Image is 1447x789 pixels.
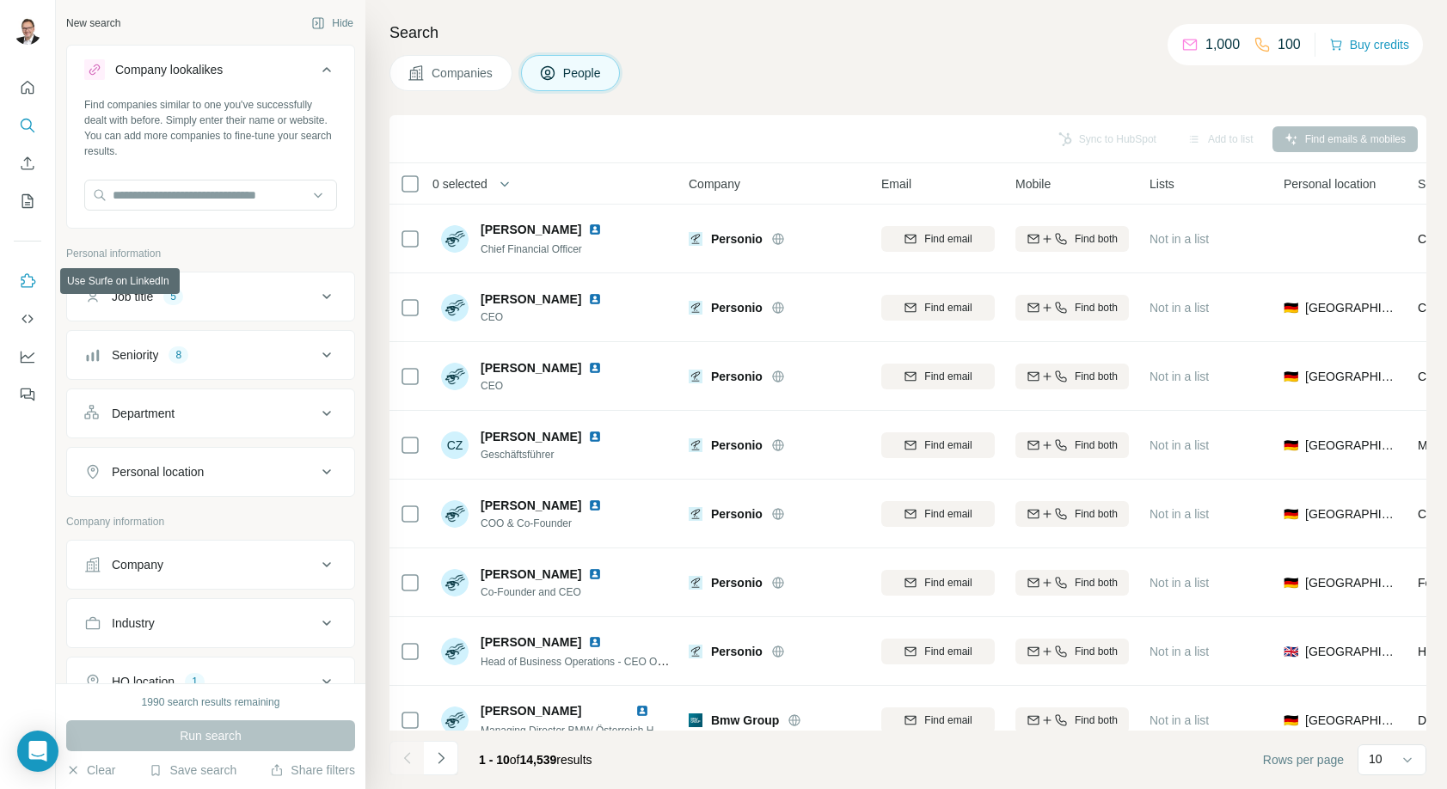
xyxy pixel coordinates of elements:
[881,175,911,193] span: Email
[66,514,355,529] p: Company information
[481,447,622,462] span: Geschäftsführer
[163,289,183,304] div: 5
[1284,505,1298,523] span: 🇩🇪
[711,574,763,591] span: Personio
[112,463,204,480] div: Personal location
[1418,645,1446,658] span: Head
[924,575,972,590] span: Find email
[185,674,205,689] div: 1
[441,706,469,734] img: Avatar
[270,761,355,779] button: Share filters
[510,753,520,767] span: of
[1305,368,1397,385] span: [GEOGRAPHIC_DATA]
[1305,712,1397,729] span: [GEOGRAPHIC_DATA]
[1284,175,1376,193] span: Personal location
[67,602,354,644] button: Industry
[299,10,365,36] button: Hide
[881,364,995,389] button: Find email
[424,741,458,775] button: Navigate to next page
[924,231,972,247] span: Find email
[689,232,702,246] img: Logo of Personio
[1205,34,1240,55] p: 1,000
[1284,712,1298,729] span: 🇩🇪
[481,497,581,514] span: [PERSON_NAME]
[635,704,649,718] img: LinkedIn logo
[924,644,972,659] span: Find email
[1263,751,1344,768] span: Rows per page
[1150,175,1174,193] span: Lists
[1075,300,1118,315] span: Find both
[1075,575,1118,590] span: Find both
[481,516,622,531] span: COO & Co-Founder
[481,584,622,600] span: Co-Founder and CEO
[1075,369,1118,384] span: Find both
[881,295,995,321] button: Find email
[924,713,972,728] span: Find email
[711,712,779,729] span: Bmw Group
[1278,34,1301,55] p: 100
[711,643,763,660] span: Personio
[67,544,354,585] button: Company
[66,761,115,779] button: Clear
[588,498,602,512] img: LinkedIn logo
[441,294,469,321] img: Avatar
[1015,175,1051,193] span: Mobile
[14,72,41,103] button: Quick start
[389,21,1426,45] h4: Search
[441,500,469,528] img: Avatar
[112,346,158,364] div: Seniority
[432,175,487,193] span: 0 selected
[881,432,995,458] button: Find email
[66,15,120,31] div: New search
[689,576,702,590] img: Logo of Personio
[142,694,280,710] div: 1990 search results remaining
[115,61,223,78] div: Company lookalikes
[67,451,354,492] button: Personal location
[1284,574,1298,591] span: 🇩🇪
[1015,364,1129,389] button: Find both
[479,753,592,767] span: results
[481,309,622,325] span: CEO
[689,713,702,727] img: Logo of Bmw Group
[67,334,354,376] button: Seniority8
[711,230,763,248] span: Personio
[14,379,41,410] button: Feedback
[881,501,995,527] button: Find email
[689,645,702,658] img: Logo of Personio
[66,246,355,261] p: Personal information
[1305,574,1397,591] span: [GEOGRAPHIC_DATA]
[588,430,602,443] img: LinkedIn logo
[1305,505,1397,523] span: [GEOGRAPHIC_DATA]
[1150,576,1209,590] span: Not in a list
[881,226,995,252] button: Find email
[149,761,236,779] button: Save search
[588,635,602,649] img: LinkedIn logo
[689,438,702,452] img: Logo of Personio
[1329,33,1409,57] button: Buy credits
[481,378,622,394] span: CEO
[14,341,41,372] button: Dashboard
[924,506,972,522] span: Find email
[479,753,510,767] span: 1 - 10
[14,148,41,179] button: Enrich CSV
[1015,570,1129,596] button: Find both
[1369,750,1383,768] p: 10
[84,97,337,159] div: Find companies similar to one you've successfully dealt with before. Simply enter their name or w...
[481,704,581,718] span: [PERSON_NAME]
[588,361,602,375] img: LinkedIn logo
[1075,231,1118,247] span: Find both
[67,276,354,317] button: Job title5
[1305,643,1397,660] span: [GEOGRAPHIC_DATA]
[1284,299,1298,316] span: 🇩🇪
[924,369,972,384] span: Find email
[441,638,469,665] img: Avatar
[1015,432,1129,458] button: Find both
[67,49,354,97] button: Company lookalikes
[520,753,557,767] span: 14,539
[441,431,469,459] div: CZ
[112,405,175,422] div: Department
[1150,713,1209,727] span: Not in a list
[14,110,41,141] button: Search
[1075,506,1118,522] span: Find both
[588,567,602,581] img: LinkedIn logo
